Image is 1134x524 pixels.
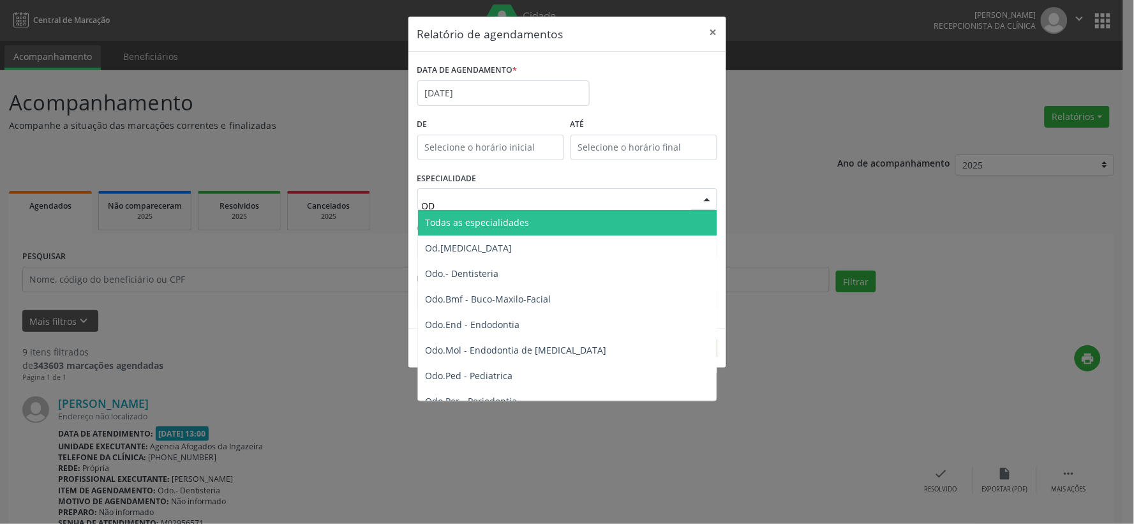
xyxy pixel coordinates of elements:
[417,115,564,135] label: De
[701,17,726,48] button: Close
[426,370,513,382] span: Odo.Ped - Pediatrica
[417,135,564,160] input: Selecione o horário inicial
[426,344,607,356] span: Odo.Mol - Endodontia de [MEDICAL_DATA]
[426,216,530,228] span: Todas as especialidades
[571,115,717,135] label: ATÉ
[426,267,499,280] span: Odo.- Dentisteria
[426,318,520,331] span: Odo.End - Endodontia
[417,26,563,42] h5: Relatório de agendamentos
[426,242,512,254] span: Od.[MEDICAL_DATA]
[422,193,691,218] input: Seleciona uma especialidade
[426,293,551,305] span: Odo.Bmf - Buco-Maxilo-Facial
[417,80,590,106] input: Selecione uma data ou intervalo
[571,135,717,160] input: Selecione o horário final
[417,61,518,80] label: DATA DE AGENDAMENTO
[426,395,518,407] span: Odo.Per - Periodontia
[417,169,477,189] label: ESPECIALIDADE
